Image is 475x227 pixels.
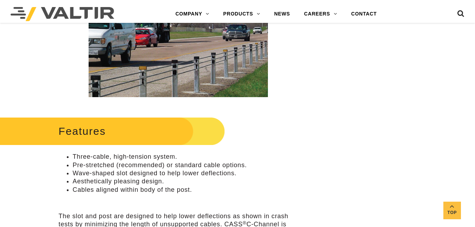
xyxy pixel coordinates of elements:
[267,7,297,21] a: NEWS
[443,209,461,217] span: Top
[216,7,267,21] a: PRODUCTS
[73,161,298,169] li: Pre-stretched (recommended) or standard cable options.
[168,7,216,21] a: COMPANY
[73,177,298,185] li: Aesthetically pleasing design.
[443,202,461,219] a: Top
[73,186,298,194] li: Cables aligned within body of the post.
[297,7,344,21] a: CAREERS
[243,220,246,226] sup: ®
[73,153,298,161] li: Three-cable, high-tension system.
[344,7,384,21] a: CONTACT
[11,7,114,21] img: Valtir
[73,169,298,177] li: Wave-shaped slot designed to help lower deflections.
